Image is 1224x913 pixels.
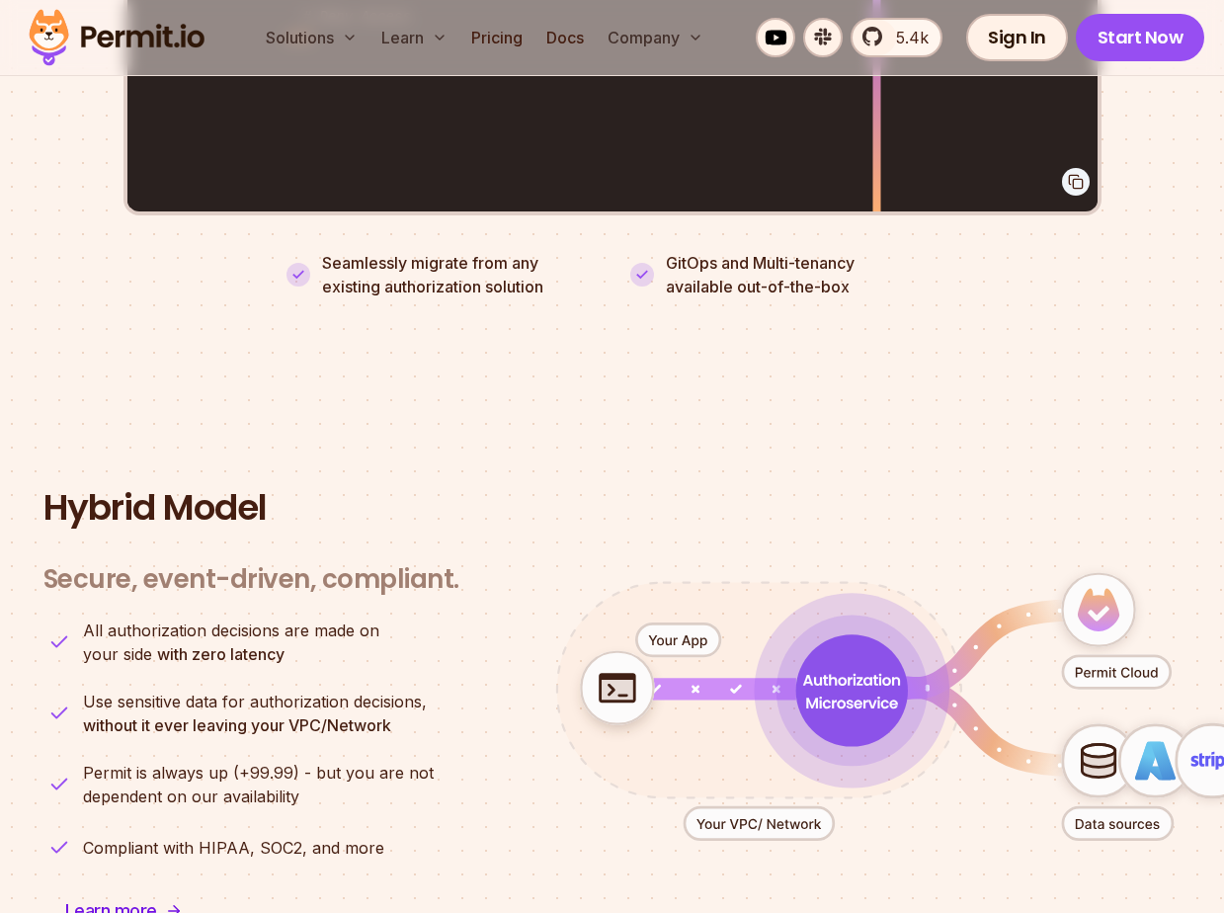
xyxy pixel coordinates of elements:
strong: with zero latency [157,644,285,664]
span: Use sensitive data for authorization decisions, [83,690,427,713]
a: Pricing [463,18,530,57]
span: Permit is always up (+99.99) - but you are not [83,761,434,785]
p: GitOps and Multi-tenancy available out-of-the-box [666,251,855,298]
p: Seamlessly migrate from any existing authorization solution [322,251,595,298]
button: Company [600,18,711,57]
img: Permit logo [20,4,213,71]
p: dependent on our availability [83,761,434,808]
a: Start Now [1076,14,1205,61]
a: Sign In [966,14,1068,61]
span: All authorization decisions are made on [83,619,379,642]
p: your side [83,619,379,666]
p: Compliant with HIPAA, SOC2, and more [83,836,384,860]
strong: without it ever leaving your VPC/Network [83,715,391,735]
button: Solutions [258,18,366,57]
h2: Hybrid Model [43,488,1182,528]
button: Learn [373,18,455,57]
a: 5.4k [851,18,942,57]
a: Docs [538,18,592,57]
h3: Secure, event-driven, compliant. [43,563,459,596]
span: 5.4k [884,26,929,49]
